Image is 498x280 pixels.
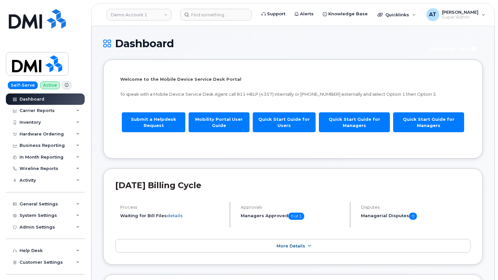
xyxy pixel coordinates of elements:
[103,38,421,49] h1: Dashboard
[189,112,249,132] a: Mobility Portal User Guide
[167,213,183,218] a: details
[424,43,483,54] button: Customer Card
[361,205,471,210] h4: Disputes
[120,91,466,97] p: To speak with a Mobile Device Service Desk Agent call 811-HELP (4357) internally or [PHONE_NUMBER...
[277,244,305,248] span: More Details
[319,112,390,132] a: Quick Start Guide for Managers
[120,205,224,210] h4: Process
[122,112,185,132] a: Submit a Helpdesk Request
[115,180,471,190] h2: [DATE] Billing Cycle
[409,213,417,220] span: 0
[120,76,466,82] p: Welcome to the Mobile Device Service Desk Portal
[120,213,224,219] li: Waiting for Bill Files
[393,112,464,132] a: Quick Start Guide for Managers
[253,112,316,132] a: Quick Start Guide for Users
[288,213,304,220] span: 0 of 1
[361,213,471,220] h5: Managerial Disputes
[241,205,345,210] h4: Approvals
[241,213,345,220] h5: Managers Approved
